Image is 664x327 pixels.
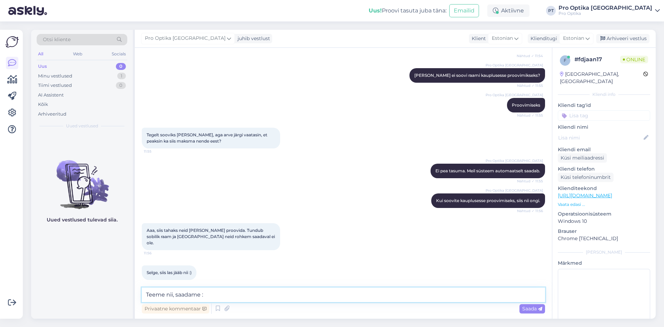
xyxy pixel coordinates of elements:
span: Pro Optika [GEOGRAPHIC_DATA] [486,63,543,68]
span: Pro Optika [GEOGRAPHIC_DATA] [486,92,543,98]
span: Proovimiseks [512,102,540,108]
span: Estonian [492,35,513,42]
div: Klient [469,35,486,42]
span: Saada [522,306,542,312]
span: Pro Optika [GEOGRAPHIC_DATA] [486,188,543,193]
button: Emailid [449,4,479,17]
p: Operatsioonisüsteem [558,210,650,218]
div: # fdjaan17 [574,55,620,64]
span: Nähtud ✓ 11:55 [517,83,543,88]
div: All [37,49,45,58]
span: f [564,58,566,63]
div: Tiimi vestlused [38,82,72,89]
div: [GEOGRAPHIC_DATA], [GEOGRAPHIC_DATA] [560,71,643,85]
div: Arhiveeritud [38,111,66,118]
span: Aaa, siis tahaks neid [PERSON_NAME] proovida. Tundub sobilik raam ja [GEOGRAPHIC_DATA] neid rohke... [147,228,276,245]
p: Chrome [TECHNICAL_ID] [558,235,650,242]
span: [PERSON_NAME] ei soovi raami kauplusesse proovimikseks? [414,73,540,78]
span: Nähtud ✓ 11:55 [517,113,543,118]
p: Vaata edasi ... [558,201,650,208]
span: 11:56 [144,251,170,256]
span: Tegelt sooviks [PERSON_NAME], aga arve järgi vaatasin, et peaksin ka siis maksma nende eest? [147,132,268,144]
p: Windows 10 [558,218,650,225]
p: Klienditeekond [558,185,650,192]
p: Kliendi email [558,146,650,153]
p: Kliendi nimi [558,124,650,131]
a: [URL][DOMAIN_NAME] [558,192,612,199]
div: Kõik [38,101,48,108]
span: Selge, siis las jääb nii :) [147,270,192,275]
div: Küsi meiliaadressi [558,153,607,163]
div: Arhiveeri vestlus [596,34,649,43]
p: Kliendi tag'id [558,102,650,109]
div: Uus [38,63,47,70]
span: 11:56 [144,280,170,285]
textarea: Teeme nii, saadame : [142,288,545,302]
span: Kui soovite kauplusesse proovimiseks, siis nii ongi. [436,198,540,203]
span: Pro Optika [GEOGRAPHIC_DATA] [145,35,225,42]
div: Kliendi info [558,91,650,98]
span: Ei pea tasuma. Meil süsteem automaatselt saadab. [435,168,540,173]
div: AI Assistent [38,92,64,99]
span: Nähtud ✓ 11:55 [517,179,543,184]
div: Minu vestlused [38,73,72,80]
p: Kliendi telefon [558,165,650,173]
div: [PERSON_NAME] [558,249,650,255]
p: Uued vestlused tulevad siia. [47,216,118,224]
div: Web [72,49,84,58]
div: Socials [110,49,127,58]
div: 1 [117,73,126,80]
b: Uus! [369,7,382,14]
span: Nähtud ✓ 11:54 [517,53,543,58]
div: PT [546,6,556,16]
div: juhib vestlust [235,35,270,42]
span: Otsi kliente [43,36,71,43]
div: Klienditugi [528,35,557,42]
span: Estonian [563,35,584,42]
div: Privaatne kommentaar [142,304,209,314]
input: Lisa nimi [558,134,642,142]
div: 0 [116,82,126,89]
div: 0 [116,63,126,70]
div: Pro Optika [GEOGRAPHIC_DATA] [559,5,652,11]
span: Online [620,56,648,63]
span: Uued vestlused [66,123,98,129]
div: Küsi telefoninumbrit [558,173,614,182]
img: Askly Logo [6,35,19,48]
div: Proovi tasuta juba täna: [369,7,446,15]
div: Aktiivne [487,4,529,17]
a: Pro Optika [GEOGRAPHIC_DATA]Pro Optika [559,5,660,16]
span: Nähtud ✓ 11:56 [517,208,543,214]
p: Brauser [558,228,650,235]
span: Pro Optika [GEOGRAPHIC_DATA] [486,158,543,163]
div: Pro Optika [559,11,652,16]
p: Märkmed [558,260,650,267]
img: No chats [31,148,133,210]
span: 11:55 [144,149,170,154]
input: Lisa tag [558,110,650,121]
